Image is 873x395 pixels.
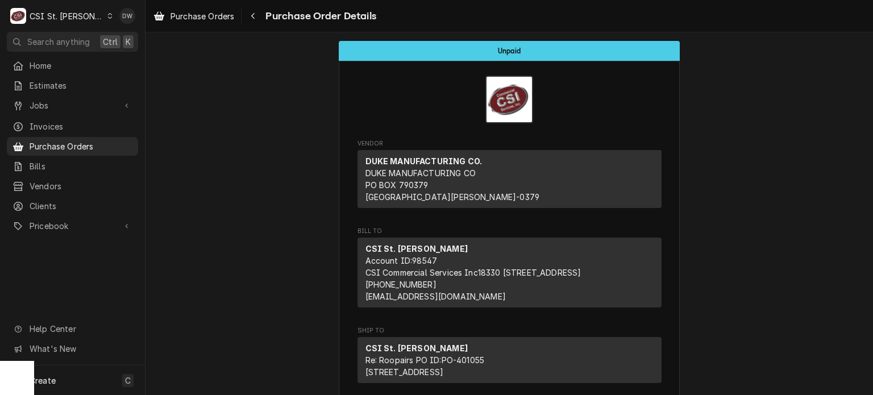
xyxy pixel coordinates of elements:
span: Pricebook [30,220,115,232]
div: Ship To [357,337,662,388]
div: Vendor [357,150,662,213]
button: Search anythingCtrlK [7,32,138,52]
span: Re: Roopairs PO ID: PO-401055 [365,355,485,365]
span: Purchase Order Details [262,9,376,24]
div: C [10,8,26,24]
div: Purchase Order Ship To [357,326,662,388]
div: CSI St. [PERSON_NAME] [30,10,103,22]
div: Status [339,41,680,61]
span: Ship To [357,326,662,335]
div: Purchase Order Bill To [357,227,662,313]
span: Purchase Orders [30,140,132,152]
div: CSI St. Louis's Avatar [10,8,26,24]
div: Purchase Order Vendor [357,139,662,213]
span: Account ID: 98547 [365,256,438,265]
span: K [126,36,131,48]
a: Go to Pricebook [7,217,138,235]
span: Home [30,60,132,72]
span: Create [30,376,56,385]
strong: CSI St. [PERSON_NAME] [365,343,468,353]
span: DUKE MANUFACTURING CO PO BOX 790379 [GEOGRAPHIC_DATA][PERSON_NAME]-0379 [365,168,540,202]
a: Go to Help Center [7,319,138,338]
span: Unpaid [498,47,521,55]
img: Logo [485,76,533,123]
strong: DUKE MANUFACTURING CO. [365,156,483,166]
a: Estimates [7,76,138,95]
div: Vendor [357,150,662,208]
a: Vendors [7,177,138,196]
span: Jobs [30,99,115,111]
div: DW [119,8,135,24]
a: [PHONE_NUMBER] [365,280,436,289]
span: Purchase Orders [171,10,234,22]
div: Bill To [357,238,662,307]
span: Ctrl [103,36,118,48]
span: What's New [30,343,131,355]
span: Clients [30,200,132,212]
span: CSI Commercial Services Inc18330 [STREET_ADDRESS] [365,268,581,277]
a: Go to What's New [7,339,138,358]
span: Bills [30,160,132,172]
span: C [125,375,131,386]
div: Ship To [357,337,662,383]
div: Dyane Weber's Avatar [119,8,135,24]
strong: CSI St. [PERSON_NAME] [365,244,468,253]
a: [EMAIL_ADDRESS][DOMAIN_NAME] [365,292,506,301]
span: Estimates [30,80,132,92]
span: [STREET_ADDRESS] [365,367,444,377]
a: Go to Jobs [7,96,138,115]
span: Bill To [357,227,662,236]
span: Vendor [357,139,662,148]
a: Purchase Orders [149,7,239,26]
button: Navigate back [244,7,262,25]
a: Bills [7,157,138,176]
span: Search anything [27,36,90,48]
a: Clients [7,197,138,215]
a: Invoices [7,117,138,136]
a: Purchase Orders [7,137,138,156]
span: Help Center [30,323,131,335]
span: Invoices [30,120,132,132]
a: Home [7,56,138,75]
div: Bill To [357,238,662,312]
span: Vendors [30,180,132,192]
